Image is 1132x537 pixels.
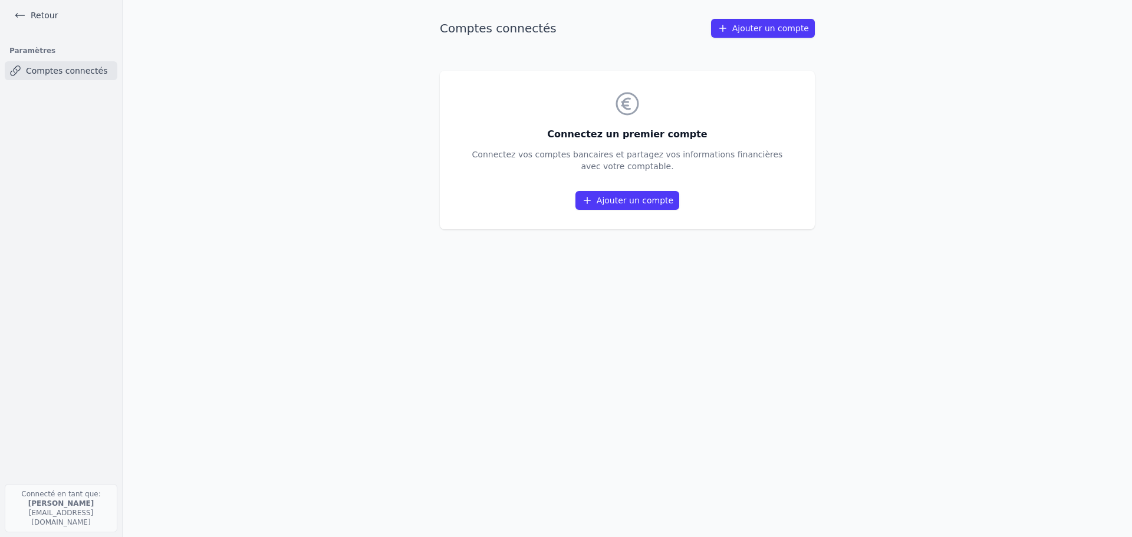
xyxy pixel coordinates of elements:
p: Connectez vos comptes bancaires et partagez vos informations financières avec votre comptable. [472,149,783,172]
h3: Connectez un premier compte [472,127,783,141]
a: Ajouter un compte [711,19,815,38]
a: Retour [9,7,62,24]
h3: Paramètres [5,42,117,59]
a: Comptes connectés [5,61,117,80]
h1: Comptes connectés [440,20,557,37]
a: Ajouter un compte [575,191,679,210]
strong: [PERSON_NAME] [28,499,94,508]
p: Connecté en tant que: [EMAIL_ADDRESS][DOMAIN_NAME] [5,484,117,532]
